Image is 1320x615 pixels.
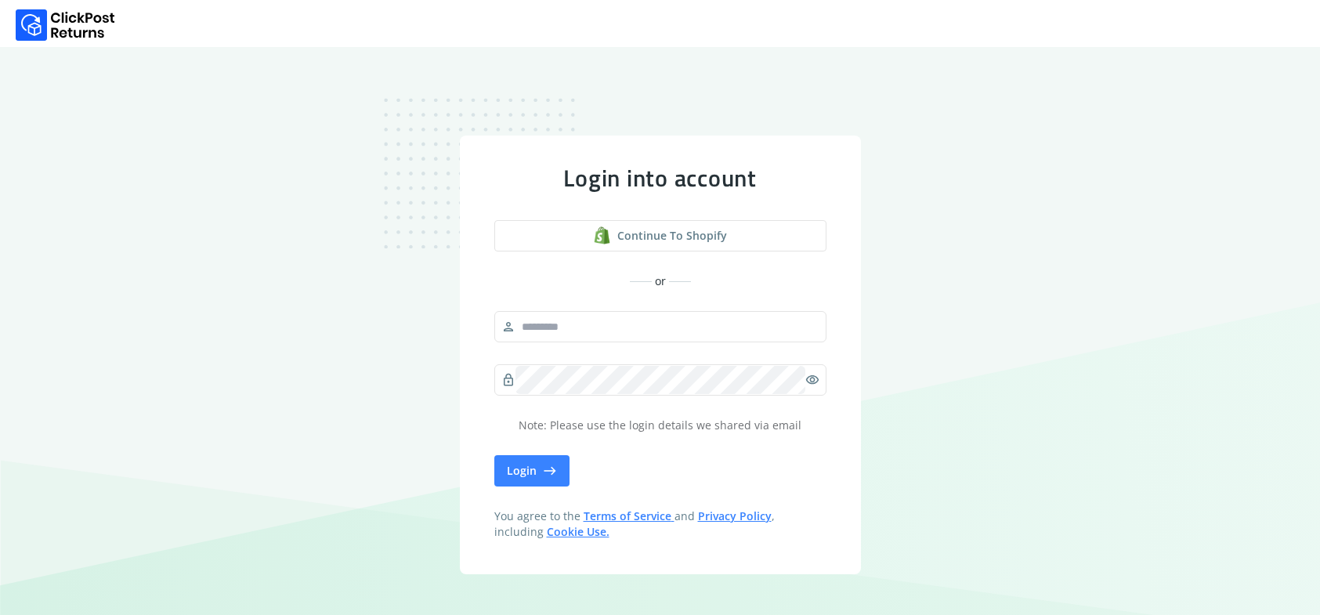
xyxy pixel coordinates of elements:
button: Login east [494,455,570,487]
img: Logo [16,9,115,41]
span: lock [501,369,515,391]
span: You agree to the and , including [494,508,826,540]
div: or [494,273,826,289]
div: Login into account [494,164,826,192]
img: shopify logo [593,226,611,244]
a: Privacy Policy [698,508,772,523]
p: Note: Please use the login details we shared via email [494,418,826,433]
a: Terms of Service [584,508,674,523]
button: Continue to shopify [494,220,826,251]
span: visibility [805,369,819,391]
span: person [501,316,515,338]
a: Cookie Use. [547,524,609,539]
span: east [543,460,557,482]
span: Continue to shopify [617,228,727,244]
a: shopify logoContinue to shopify [494,220,826,251]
